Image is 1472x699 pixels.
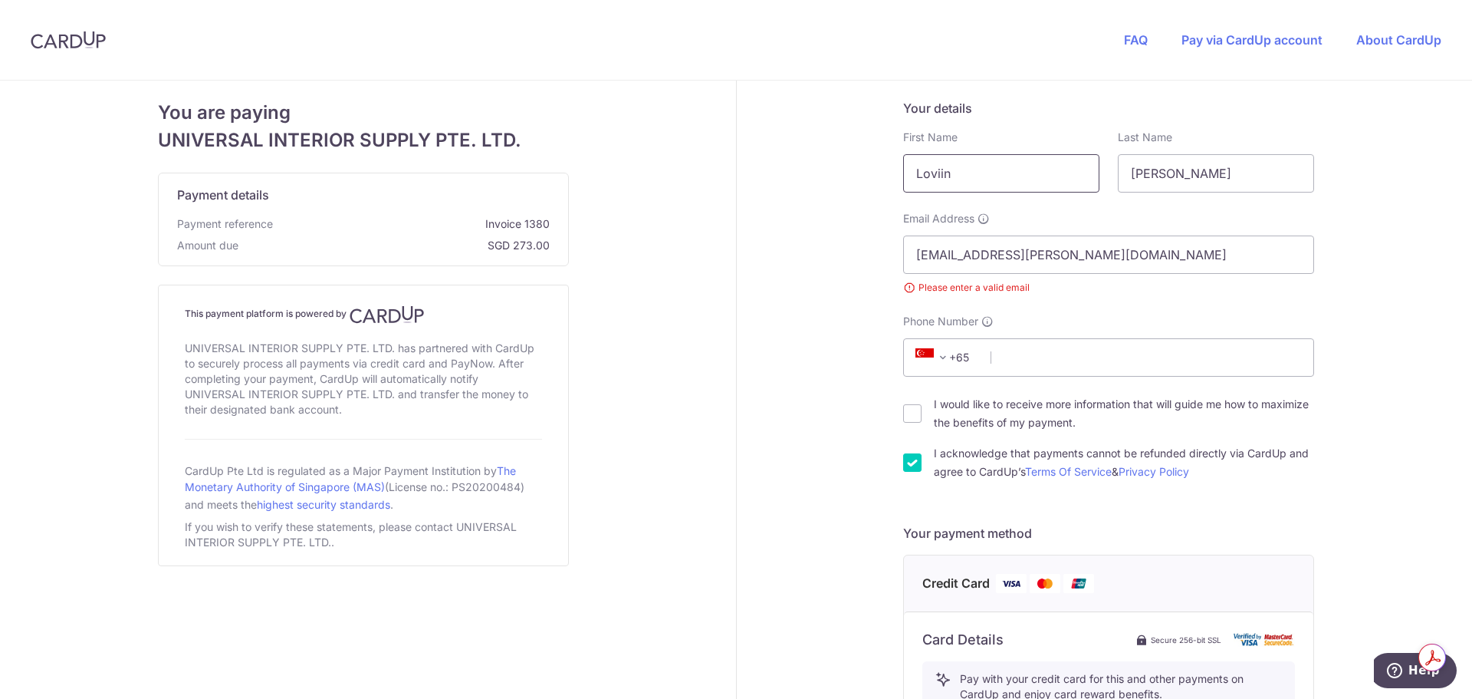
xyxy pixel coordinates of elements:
span: Payment details [177,186,269,204]
span: Invoice 1380 [279,216,550,232]
a: Privacy Policy [1119,465,1189,478]
a: highest security standards [257,498,390,511]
div: UNIVERSAL INTERIOR SUPPLY PTE. LTD. has partnered with CardUp to securely process all payments vi... [185,338,542,420]
span: You are paying [158,99,569,127]
a: About CardUp [1356,32,1441,48]
input: Last name [1118,154,1314,193]
span: Email Address [903,211,974,226]
span: Amount due [177,238,238,253]
span: SGD 273.00 [245,238,550,253]
img: Visa [996,574,1027,593]
div: If you wish to verify these statements, please contact UNIVERSAL INTERIOR SUPPLY PTE. LTD.. [185,516,542,553]
span: Payment reference [177,216,273,232]
input: Email address [903,236,1314,274]
a: Pay via CardUp account [1181,32,1322,48]
h5: Your payment method [903,524,1314,542]
h5: Your details [903,99,1314,117]
span: UNIVERSAL INTERIOR SUPPLY PTE. LTD. [158,127,569,154]
img: Union Pay [1063,574,1094,593]
a: Terms Of Service [1025,465,1112,478]
h4: This payment platform is powered by [185,305,542,324]
span: +65 [915,348,952,367]
label: Last Name [1118,130,1172,145]
label: I would like to receive more information that will guide me how to maximize the benefits of my pa... [934,395,1314,432]
span: Credit Card [922,574,990,593]
label: I acknowledge that payments cannot be refunded directly via CardUp and agree to CardUp’s & [934,444,1314,481]
img: card secure [1234,633,1295,646]
input: First name [903,154,1099,193]
span: Secure 256-bit SSL [1151,634,1221,646]
img: Mastercard [1030,574,1060,593]
span: +65 [911,348,980,367]
div: CardUp Pte Ltd is regulated as a Major Payment Institution by (License no.: PS20200484) and meets... [185,458,542,516]
span: Phone Number [903,314,978,329]
img: CardUp [350,305,425,324]
h6: Card Details [922,631,1004,649]
img: CardUp [31,31,106,49]
iframe: Opens a widget where you can find more information [1374,653,1457,691]
label: First Name [903,130,958,145]
small: Please enter a valid email [903,280,1314,295]
a: FAQ [1124,32,1148,48]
